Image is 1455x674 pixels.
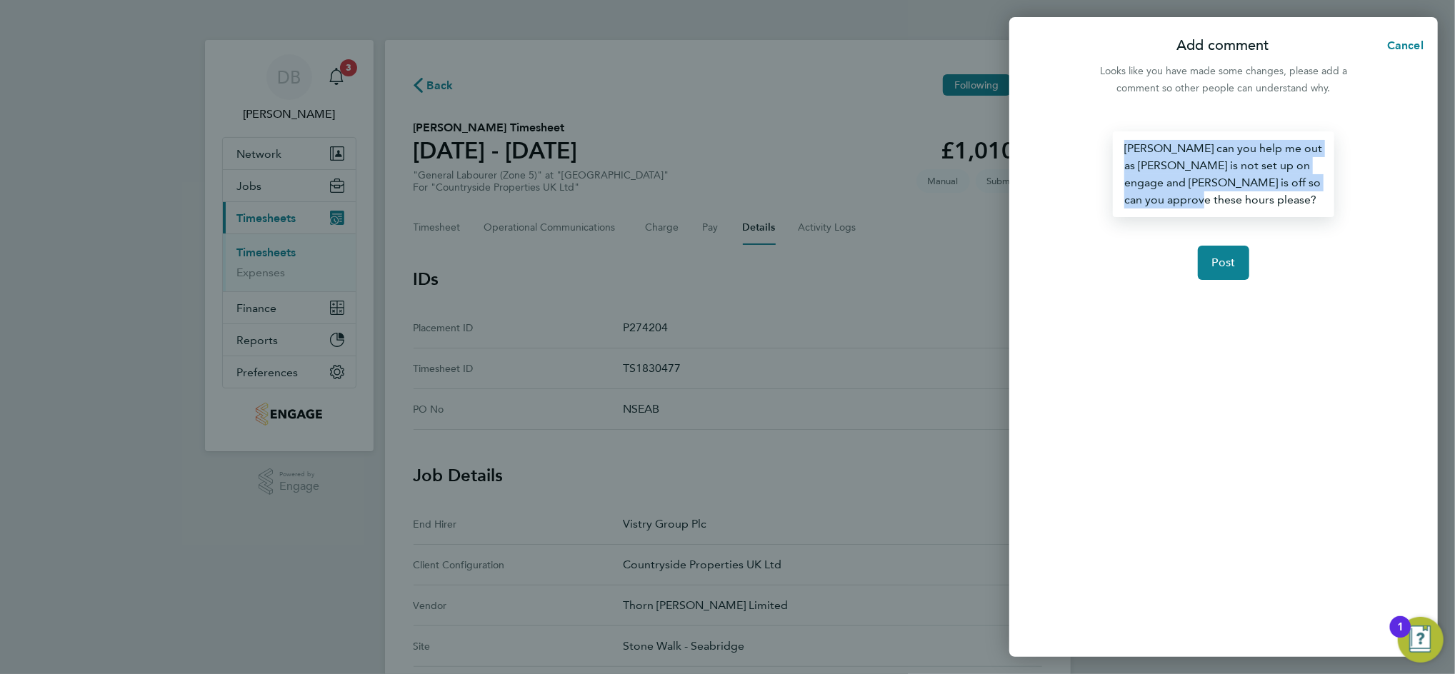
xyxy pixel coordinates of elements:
[1092,63,1355,97] div: Looks like you have made some changes, please add a comment so other people can understand why.
[1364,31,1438,60] button: Cancel
[1383,39,1424,52] span: Cancel
[1198,246,1250,280] button: Post
[1398,617,1444,663] button: Open Resource Center, 1 new notification
[1113,131,1334,217] div: [PERSON_NAME] can you help me out as [PERSON_NAME] is not set up on engage and [PERSON_NAME] is o...
[1212,256,1236,270] span: Post
[1176,36,1269,56] p: Add comment
[1397,627,1404,645] div: 1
